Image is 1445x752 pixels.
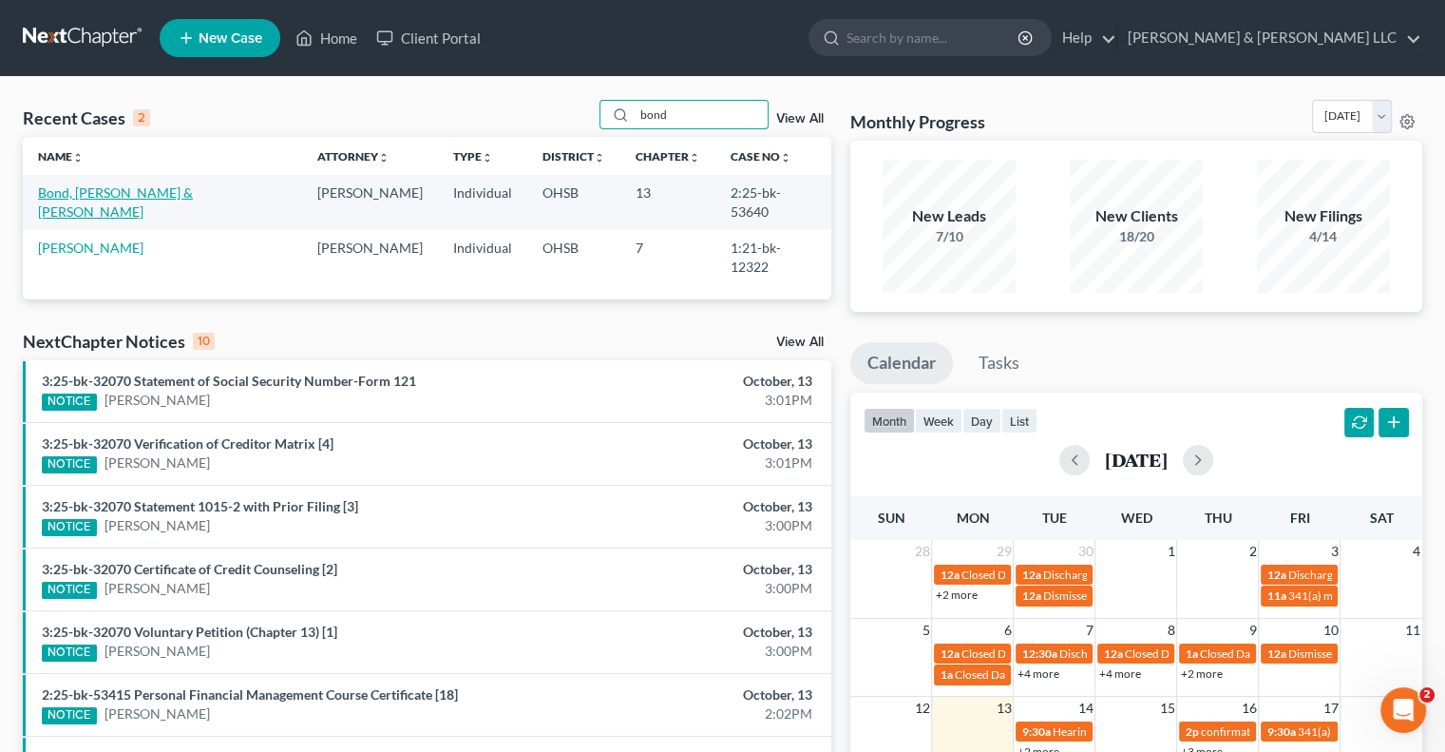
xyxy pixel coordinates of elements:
span: 30 [1075,540,1094,563]
span: Fri [1289,510,1309,526]
span: Dismissed Date for [PERSON_NAME] [1042,588,1226,603]
div: 3:00PM [568,516,812,535]
td: Individual [438,175,527,229]
h2: [DATE] [1105,450,1168,470]
span: Mon [956,510,989,526]
a: 3:25-bk-32070 Statement of Social Security Number-Form 121 [42,373,416,389]
span: 11 [1403,619,1422,642]
div: New Clients [1070,205,1203,227]
span: Sat [1369,510,1393,526]
a: [PERSON_NAME] [105,453,210,472]
div: 3:01PM [568,453,812,472]
div: 7/10 [883,227,1016,246]
i: unfold_more [72,152,84,164]
span: 4 [1411,540,1422,563]
span: Tue [1042,510,1067,526]
span: Closed Date for [PERSON_NAME] [960,646,1129,661]
i: unfold_more [689,152,700,164]
i: unfold_more [780,152,791,164]
a: 3:25-bk-32070 Statement 1015-2 with Prior Filing [3] [42,498,358,514]
a: [PERSON_NAME] [105,704,210,723]
span: 9 [1246,619,1258,642]
div: October, 13 [568,560,812,579]
a: Nameunfold_more [38,149,84,164]
span: 12a [1103,646,1122,661]
button: month [864,408,915,434]
a: [PERSON_NAME] [105,579,210,598]
td: OHSB [527,175,620,229]
i: unfold_more [594,152,605,164]
div: 2:02PM [568,704,812,723]
div: October, 13 [568,685,812,704]
span: 3 [1328,540,1340,563]
span: 6 [1001,619,1013,642]
span: 12 [912,697,931,720]
a: [PERSON_NAME] & [PERSON_NAME] LLC [1118,21,1421,55]
input: Search by name... [635,101,768,128]
a: Case Nounfold_more [731,149,791,164]
a: Bond, [PERSON_NAME] & [PERSON_NAME] [38,184,193,220]
div: 3:01PM [568,391,812,410]
span: 12a [1266,646,1285,661]
td: 1:21-bk-12322 [715,230,831,284]
iframe: Intercom live chat [1380,687,1426,733]
span: 5 [920,619,931,642]
a: 3:25-bk-32070 Voluntary Petition (Chapter 13) [1] [42,624,337,640]
a: +2 more [935,588,977,602]
span: Thu [1204,510,1231,526]
a: 3:25-bk-32070 Certificate of Credit Counseling [2] [42,561,337,577]
div: 10 [193,333,215,350]
span: 14 [1075,697,1094,720]
div: NOTICE [42,645,97,662]
div: October, 13 [568,434,812,453]
span: 7 [1083,619,1094,642]
div: NOTICE [42,707,97,724]
div: 3:00PM [568,642,812,661]
span: Wed [1120,510,1151,526]
span: 11a [1266,588,1285,603]
td: 7 [620,230,715,284]
span: 9:30a [1266,724,1295,739]
span: Closed Date for [PERSON_NAME] & [PERSON_NAME] [960,568,1229,582]
div: NextChapter Notices [23,330,215,353]
span: 10 [1321,619,1340,642]
span: Discharge Date for [PERSON_NAME] [1042,568,1226,582]
a: Home [286,21,367,55]
span: confirmation hearing for [PERSON_NAME] [1200,724,1414,739]
span: 2 [1246,540,1258,563]
a: Attorneyunfold_more [317,149,390,164]
a: +4 more [1017,666,1058,681]
span: 12a [1021,568,1040,582]
span: 28 [912,540,931,563]
div: NOTICE [42,394,97,411]
a: +4 more [1098,666,1140,681]
div: 3:00PM [568,579,812,598]
td: [PERSON_NAME] [302,230,438,284]
div: October, 13 [568,372,812,391]
a: Typeunfold_more [453,149,493,164]
td: OHSB [527,230,620,284]
span: Hearing for [PERSON_NAME] [1052,724,1200,739]
span: Sun [877,510,904,526]
a: 2:25-bk-53415 Personal Financial Management Course Certificate [18] [42,686,458,703]
div: NOTICE [42,456,97,473]
a: Calendar [850,342,953,384]
span: 12:30a [1021,646,1056,661]
a: [PERSON_NAME] [38,240,143,256]
span: 12a [1021,588,1040,603]
a: [PERSON_NAME] [105,516,210,535]
span: 1a [940,667,952,682]
a: [PERSON_NAME] [105,642,210,661]
div: New Leads [883,205,1016,227]
div: 2 [133,109,150,126]
span: 8 [1165,619,1176,642]
span: Closed Date for [PERSON_NAME] [1199,646,1367,661]
div: New Filings [1257,205,1390,227]
div: NOTICE [42,582,97,599]
div: NOTICE [42,519,97,536]
a: View All [776,112,824,125]
a: 3:25-bk-32070 Verification of Creditor Matrix [4] [42,435,333,452]
button: list [1001,408,1037,434]
input: Search by name... [846,20,1020,55]
span: Closed Date for [GEOGRAPHIC_DATA][PERSON_NAME] [954,667,1237,682]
